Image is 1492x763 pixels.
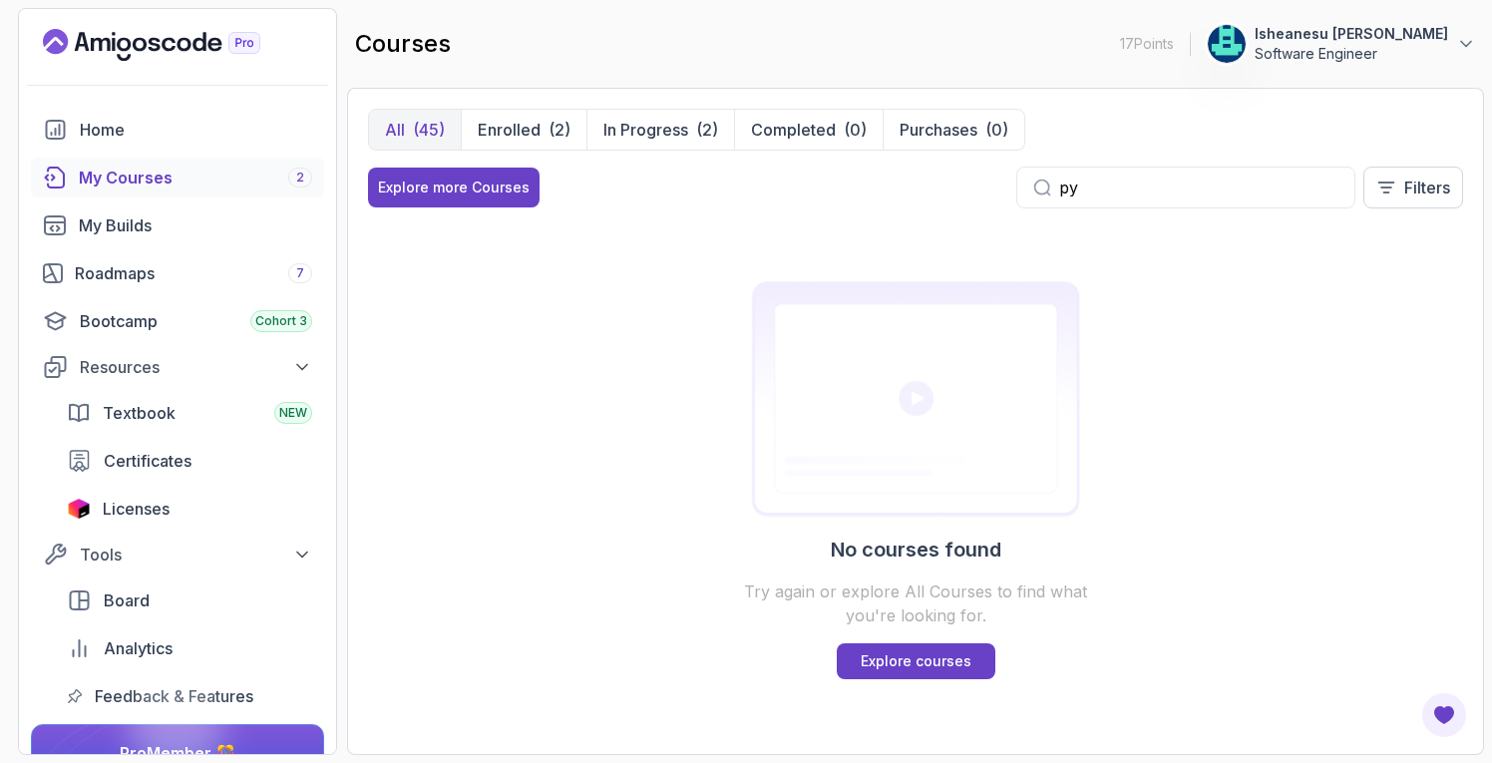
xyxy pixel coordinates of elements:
[296,265,304,281] span: 7
[104,588,150,612] span: Board
[31,253,324,293] a: roadmaps
[355,28,451,60] h2: courses
[837,643,995,679] a: Explore courses
[103,401,176,425] span: Textbook
[104,636,173,660] span: Analytics
[368,168,540,207] button: Explore more Courses
[55,628,324,668] a: analytics
[1207,24,1476,64] button: user profile imageIsheanesu [PERSON_NAME]Software Engineer
[55,393,324,433] a: textbook
[43,29,306,61] a: Landing page
[1255,24,1448,44] p: Isheanesu [PERSON_NAME]
[1420,691,1468,739] button: Open Feedback Button
[55,580,324,620] a: board
[80,543,312,567] div: Tools
[31,349,324,385] button: Resources
[31,537,324,572] button: Tools
[549,118,570,142] div: (2)
[831,536,1001,564] h2: No courses found
[1255,44,1448,64] p: Software Engineer
[724,280,1107,520] img: Certificates empty-state
[586,110,734,150] button: In Progress(2)
[724,579,1107,627] p: Try again or explore All Courses to find what you're looking for.
[751,118,836,142] p: Completed
[80,355,312,379] div: Resources
[255,313,307,329] span: Cohort 3
[296,170,304,186] span: 2
[31,205,324,245] a: builds
[80,118,312,142] div: Home
[1208,25,1246,63] img: user profile image
[734,110,883,150] button: Completed(0)
[369,110,461,150] button: All(45)
[103,497,170,521] span: Licenses
[478,118,541,142] p: Enrolled
[55,676,324,716] a: feedback
[279,405,307,421] span: NEW
[985,118,1008,142] div: (0)
[861,651,971,671] p: Explore courses
[67,499,91,519] img: jetbrains icon
[385,118,405,142] p: All
[80,309,312,333] div: Bootcamp
[55,441,324,481] a: certificates
[603,118,688,142] p: In Progress
[31,110,324,150] a: home
[461,110,586,150] button: Enrolled(2)
[79,166,312,190] div: My Courses
[696,118,718,142] div: (2)
[413,118,445,142] div: (45)
[900,118,977,142] p: Purchases
[1120,34,1174,54] p: 17 Points
[1059,176,1338,199] input: Search...
[31,301,324,341] a: bootcamp
[79,213,312,237] div: My Builds
[31,158,324,197] a: courses
[55,489,324,529] a: licenses
[75,261,312,285] div: Roadmaps
[95,684,253,708] span: Feedback & Features
[883,110,1024,150] button: Purchases(0)
[1363,167,1463,208] button: Filters
[104,449,191,473] span: Certificates
[378,178,530,197] div: Explore more Courses
[844,118,867,142] div: (0)
[1404,176,1450,199] p: Filters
